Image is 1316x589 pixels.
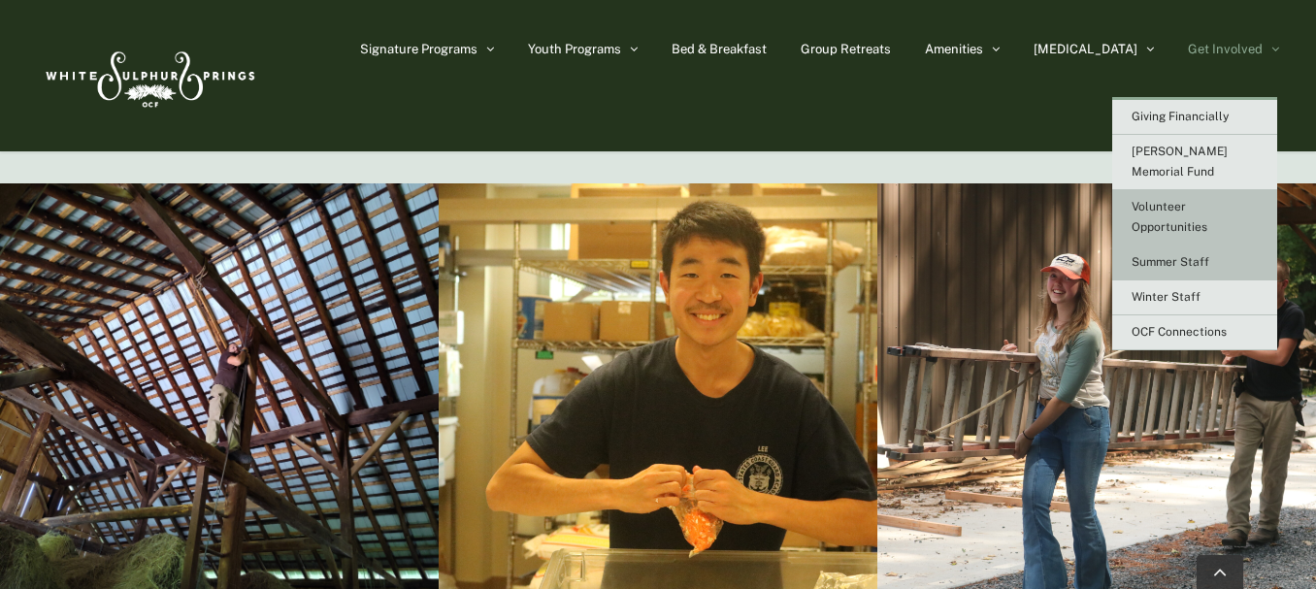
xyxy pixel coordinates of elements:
[1132,145,1228,179] span: [PERSON_NAME] Memorial Fund
[801,43,891,55] span: Group Retreats
[1132,200,1207,234] span: Volunteer Opportunities
[1112,135,1277,190] a: [PERSON_NAME] Memorial Fund
[1112,280,1277,315] a: Winter Staff
[1132,255,1209,269] span: Summer Staff
[925,43,983,55] span: Amenities
[672,43,767,55] span: Bed & Breakfast
[1188,43,1263,55] span: Get Involved
[1132,290,1201,304] span: Winter Staff
[1112,315,1277,350] a: OCF Connections
[1132,110,1229,123] span: Giving Financially
[1112,100,1277,135] a: Giving Financially
[1132,325,1227,339] span: OCF Connections
[528,43,621,55] span: Youth Programs
[360,43,477,55] span: Signature Programs
[37,30,260,121] img: White Sulphur Springs Logo
[1112,245,1277,280] a: Summer Staff
[1034,43,1137,55] span: [MEDICAL_DATA]
[1112,190,1277,245] a: Volunteer Opportunities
